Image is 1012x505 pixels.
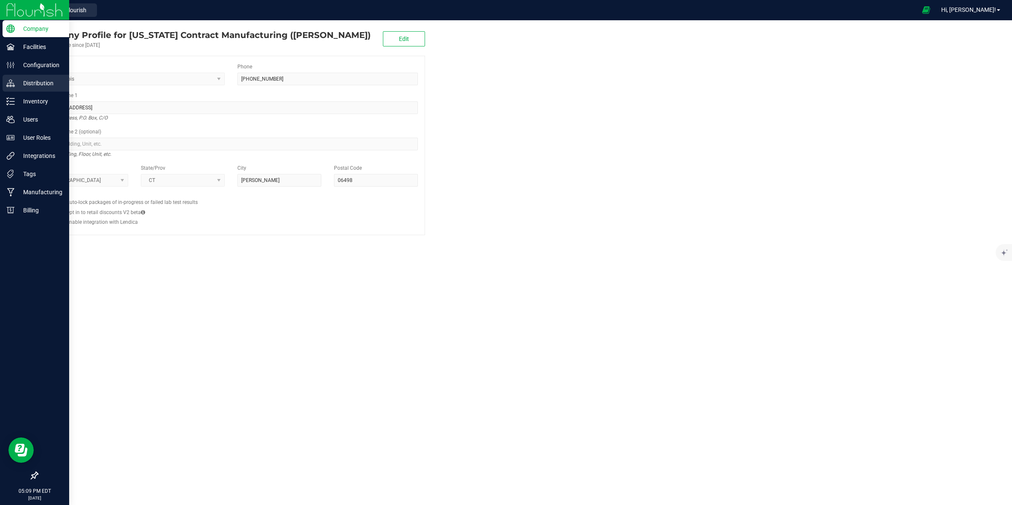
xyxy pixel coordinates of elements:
[15,78,65,88] p: Distribution
[917,2,936,18] span: Open Ecommerce Menu
[66,218,138,226] label: Enable integration with Lendica
[6,206,15,214] inline-svg: Billing
[941,6,996,13] span: Hi, [PERSON_NAME]!
[66,209,145,216] label: Opt in to retail discounts V2 beta
[44,113,108,123] i: Street address, P.O. Box, C/O
[6,24,15,33] inline-svg: Company
[399,35,409,42] span: Edit
[37,29,371,41] div: Connecticut Contract Manufacturing (Conn CM)
[66,198,198,206] label: Auto-lock packages of in-progress or failed lab test results
[6,133,15,142] inline-svg: User Roles
[15,96,65,106] p: Inventory
[44,138,418,150] input: Suite, Building, Unit, etc.
[4,495,65,501] p: [DATE]
[6,79,15,87] inline-svg: Distribution
[15,133,65,143] p: User Roles
[383,31,425,46] button: Edit
[44,128,101,136] label: Address Line 2 (optional)
[15,24,65,34] p: Company
[15,205,65,215] p: Billing
[334,164,362,172] label: Postal Code
[15,60,65,70] p: Configuration
[37,41,371,49] div: Account active since [DATE]
[237,164,246,172] label: City
[6,61,15,69] inline-svg: Configuration
[44,193,418,198] h2: Configs
[15,151,65,161] p: Integrations
[44,101,418,114] input: Address
[237,73,418,85] input: (123) 456-7890
[6,43,15,51] inline-svg: Facilities
[8,437,34,463] iframe: Resource center
[6,188,15,196] inline-svg: Manufacturing
[6,152,15,160] inline-svg: Integrations
[237,174,321,187] input: City
[4,487,65,495] p: 05:09 PM EDT
[15,114,65,125] p: Users
[44,149,111,159] i: Suite, Building, Floor, Unit, etc.
[6,170,15,178] inline-svg: Tags
[237,63,252,71] label: Phone
[334,174,418,187] input: Postal Code
[141,164,165,172] label: State/Prov
[15,187,65,197] p: Manufacturing
[15,169,65,179] p: Tags
[6,115,15,124] inline-svg: Users
[15,42,65,52] p: Facilities
[6,97,15,106] inline-svg: Inventory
